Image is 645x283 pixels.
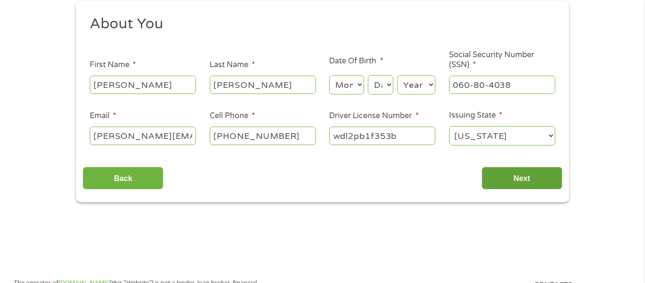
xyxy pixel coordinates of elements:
label: Last Name [210,60,255,70]
input: (541) 754-3010 [210,127,316,145]
label: First Name [90,60,136,70]
input: 078-05-1120 [449,76,555,94]
label: Driver License Number [329,111,418,121]
label: Cell Phone [210,111,255,121]
input: Back [83,167,163,190]
input: Smith [210,76,316,94]
label: Email [90,111,116,121]
h2: About You [90,15,549,34]
label: Date Of Birth [329,56,383,66]
input: john@gmail.com [90,127,196,145]
label: Issuing State [449,111,502,120]
label: Social Security Number (SSN) [449,50,555,70]
input: John [90,76,196,94]
input: Next [482,167,562,190]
